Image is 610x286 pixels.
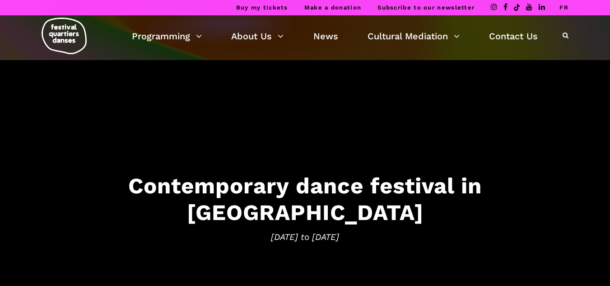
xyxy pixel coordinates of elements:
a: Make a donation [304,4,362,11]
a: Cultural Mediation [368,28,460,44]
span: [DATE] to [DATE] [25,230,585,244]
h3: Contemporary dance festival in [GEOGRAPHIC_DATA] [25,173,585,226]
a: Subscribe to our newsletter [377,4,475,11]
a: FR [559,4,568,11]
a: About Us [231,28,284,44]
a: Programming [132,28,202,44]
img: logo-fqd-med [42,18,87,54]
a: Contact Us [489,28,538,44]
a: News [313,28,338,44]
a: Buy my tickets [236,4,288,11]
